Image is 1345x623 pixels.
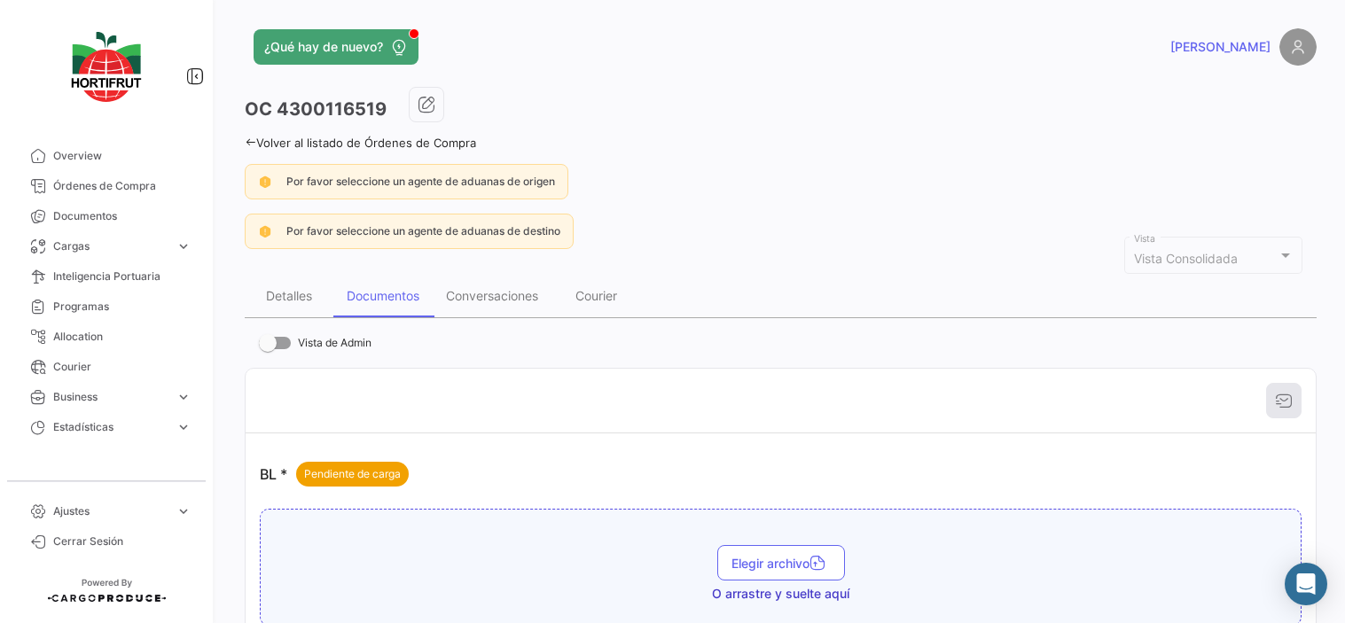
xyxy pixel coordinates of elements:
[14,171,199,201] a: Órdenes de Compra
[53,148,192,164] span: Overview
[717,545,845,580] button: Elegir archivo
[53,389,168,405] span: Business
[53,269,192,284] span: Inteligencia Portuaria
[14,201,199,231] a: Documentos
[254,29,418,65] button: ¿Qué hay de nuevo?
[14,261,199,292] a: Inteligencia Portuaria
[264,38,383,56] span: ¿Qué hay de nuevo?
[1134,251,1238,266] mat-select-trigger: Vista Consolidada
[176,419,192,435] span: expand_more
[176,389,192,405] span: expand_more
[245,136,476,150] a: Volver al listado de Órdenes de Compra
[1279,28,1317,66] img: placeholder-user.png
[53,419,168,435] span: Estadísticas
[1170,38,1271,56] span: [PERSON_NAME]
[347,288,419,303] div: Documentos
[53,503,168,519] span: Ajustes
[286,175,555,188] span: Por favor seleccione un agente de aduanas de origen
[53,329,192,345] span: Allocation
[53,238,168,254] span: Cargas
[53,178,192,194] span: Órdenes de Compra
[14,322,199,352] a: Allocation
[298,332,371,354] span: Vista de Admin
[176,503,192,519] span: expand_more
[286,224,560,238] span: Por favor seleccione un agente de aduanas de destino
[446,288,538,303] div: Conversaciones
[62,21,151,113] img: logo-hortifrut.svg
[53,208,192,224] span: Documentos
[245,97,387,121] h3: OC 4300116519
[266,288,312,303] div: Detalles
[731,556,831,571] span: Elegir archivo
[304,466,401,482] span: Pendiente de carga
[53,299,192,315] span: Programas
[176,238,192,254] span: expand_more
[14,352,199,382] a: Courier
[1285,563,1327,605] div: Abrir Intercom Messenger
[53,359,192,375] span: Courier
[575,288,617,303] div: Courier
[14,292,199,322] a: Programas
[53,533,192,549] span: Cerrar Sesión
[14,141,199,171] a: Overview
[712,585,849,603] span: O arrastre y suelte aquí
